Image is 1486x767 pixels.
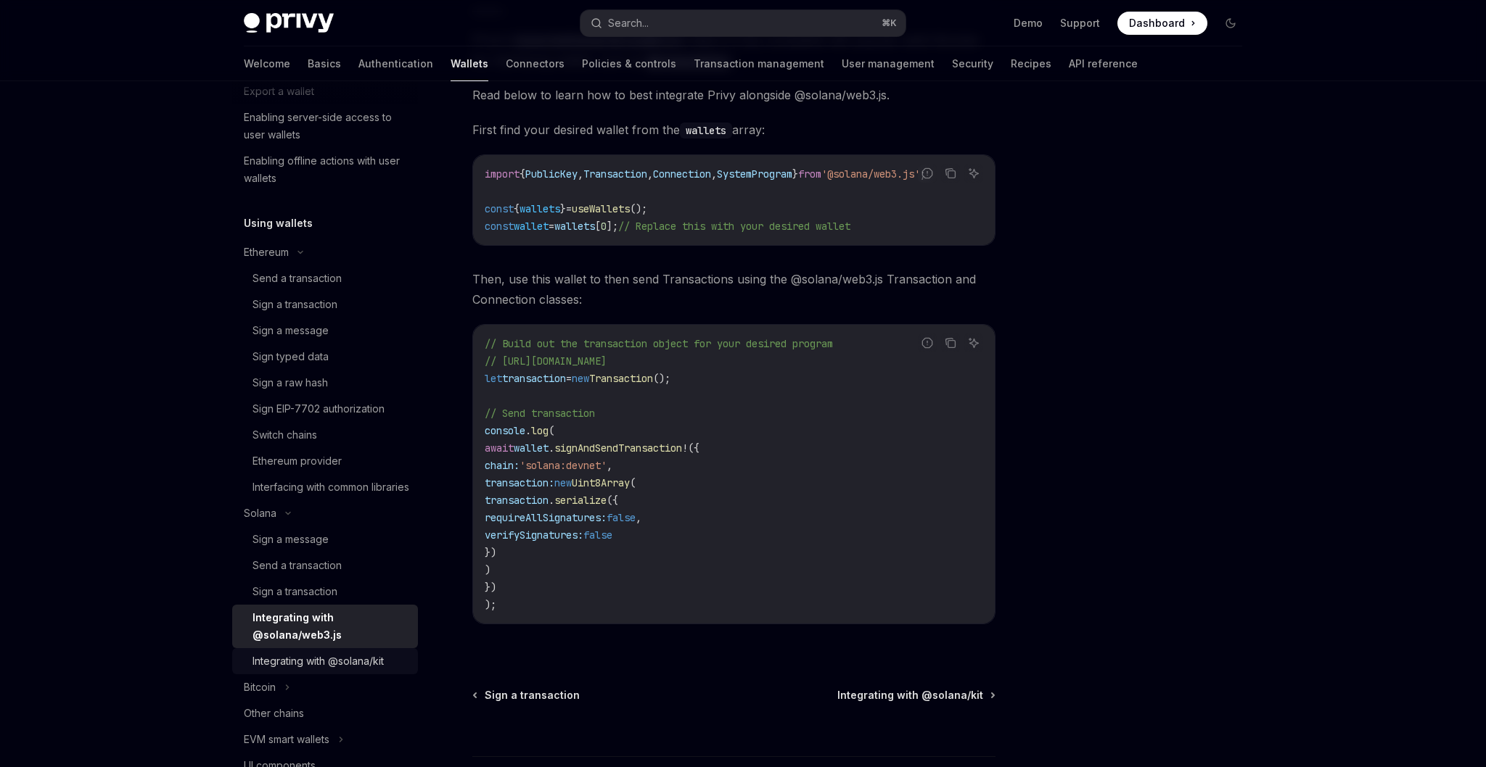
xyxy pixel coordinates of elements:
[607,459,612,472] span: ,
[1117,12,1207,35] a: Dashboard
[253,531,329,548] div: Sign a message
[1011,46,1051,81] a: Recipes
[680,123,732,138] code: wallets
[566,202,572,215] span: =
[952,46,993,81] a: Security
[918,333,937,352] button: Report incorrect code
[837,688,994,702] a: Integrating with @solana/kit
[549,220,554,233] span: =
[485,355,607,368] span: // [URL][DOMAIN_NAME]
[485,476,554,489] span: transaction:
[253,452,342,470] div: Ethereum provider
[232,291,418,318] a: Sign a transaction
[525,424,531,437] span: .
[554,441,682,455] span: signAndSendTransaction
[572,476,630,489] span: Uint8Array
[520,167,525,181] span: {
[244,215,313,232] h5: Using wallets
[232,700,418,726] a: Other chains
[647,167,653,181] span: ,
[882,17,897,29] span: ⌘ K
[485,202,514,215] span: const
[549,441,554,455] span: .
[485,167,520,181] span: import
[253,557,342,574] div: Send a transaction
[717,167,792,181] span: SystemProgram
[1129,16,1185,30] span: Dashboard
[244,244,289,261] div: Ethereum
[1060,16,1100,30] a: Support
[485,459,520,472] span: chain:
[554,494,607,507] span: serialize
[506,46,565,81] a: Connectors
[232,396,418,422] a: Sign EIP-7702 authorization
[232,605,418,648] a: Integrating with @solana/web3.js
[566,372,572,385] span: =
[485,220,514,233] span: const
[653,167,711,181] span: Connection
[253,426,317,444] div: Switch chains
[232,474,418,500] a: Interfacing with common libraries
[549,494,554,507] span: .
[232,148,418,191] a: Enabling offline actions with user wallets
[253,652,384,670] div: Integrating with @solana/kit
[572,372,589,385] span: new
[253,609,409,644] div: Integrating with @solana/web3.js
[525,167,578,181] span: PublicKey
[607,511,636,524] span: false
[244,731,329,748] div: EVM smart wallets
[798,167,821,181] span: from
[653,372,670,385] span: ();
[358,46,433,81] a: Authentication
[514,202,520,215] span: {
[589,372,653,385] span: Transaction
[232,318,418,344] a: Sign a message
[711,167,717,181] span: ,
[232,265,418,291] a: Send a transaction
[244,46,290,81] a: Welcome
[607,494,618,507] span: ({
[485,563,490,576] span: )
[630,202,647,215] span: ();
[232,344,418,370] a: Sign typed data
[253,400,385,418] div: Sign EIP-7702 authorization
[554,476,572,489] span: new
[472,120,996,140] span: First find your desired wallet from the array:
[549,424,554,437] span: (
[918,164,937,183] button: Report incorrect code
[941,164,960,183] button: Copy the contents from the code block
[485,372,502,385] span: let
[485,528,583,542] span: verifySignatures:
[244,13,334,33] img: dark logo
[253,374,328,391] div: Sign a raw hash
[485,546,496,559] span: })
[253,322,329,339] div: Sign a message
[232,104,418,148] a: Enabling server-side access to user wallets
[244,152,409,187] div: Enabling offline actions with user wallets
[514,220,549,233] span: wallet
[485,598,496,611] span: );
[792,167,798,181] span: }
[531,424,549,437] span: log
[485,494,549,507] span: transaction
[485,688,580,702] span: Sign a transaction
[232,422,418,448] a: Switch chains
[595,220,601,233] span: [
[607,220,618,233] span: ];
[941,333,960,352] button: Copy the contents from the code block
[232,500,418,526] button: Solana
[520,459,607,472] span: 'solana:devnet'
[580,10,906,36] button: Search...⌘K
[582,46,676,81] a: Policies & controls
[474,688,580,702] a: Sign a transaction
[232,370,418,396] a: Sign a raw hash
[572,202,630,215] span: useWallets
[308,46,341,81] a: Basics
[630,476,636,489] span: (
[253,478,409,496] div: Interfacing with common libraries
[682,441,688,455] span: !
[253,348,329,365] div: Sign typed data
[232,579,418,605] a: Sign a transaction
[554,220,595,233] span: wallets
[485,337,833,350] span: // Build out the transaction object for your desired program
